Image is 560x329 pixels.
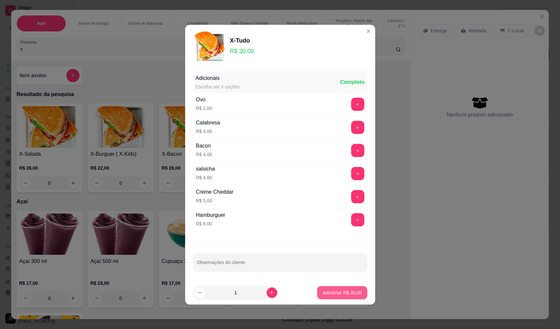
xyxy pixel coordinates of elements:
button: decrease-product-quantity [194,287,205,298]
div: salsicha [196,165,215,173]
p: R$ 5,00 [196,197,234,204]
button: Adicionar R$ 30,00 [317,286,367,299]
p: R$ 6,00 [196,220,225,227]
p: R$ 4,00 [196,174,215,181]
p: R$ 4,00 [196,128,220,135]
button: add [351,144,364,157]
div: X-Tudo [230,36,254,45]
img: product-image [193,30,226,63]
button: add [351,121,364,134]
button: add [351,98,364,111]
div: Hamburguer [196,211,225,219]
p: Adicionar R$ 30,00 [322,289,362,296]
div: Escolha até 4 opções [196,83,240,90]
div: Ovo [196,96,212,104]
input: Observações do cliente [197,262,363,268]
button: add [351,167,364,180]
button: Close [363,26,374,37]
div: Adicionais [196,74,240,82]
button: add [351,213,364,226]
div: Completo [340,78,365,86]
button: add [351,190,364,203]
p: R$ 4,00 [196,151,212,158]
p: R$ 30,00 [230,47,254,56]
div: Calabresa [196,119,220,127]
button: increase-product-quantity [267,287,277,298]
p: R$ 2,00 [196,105,212,112]
div: Bacon [196,142,212,150]
div: Creme Cheddar [196,188,234,196]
